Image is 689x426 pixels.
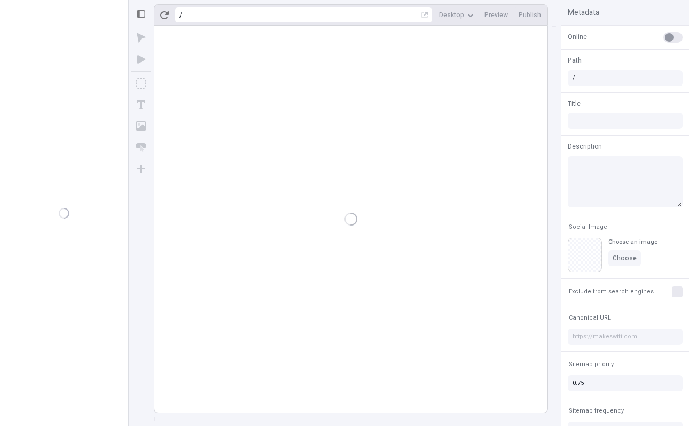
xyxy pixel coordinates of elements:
[569,288,654,296] span: Exclude from search engines
[569,407,624,415] span: Sitemap frequency
[608,238,657,246] div: Choose an image
[519,11,541,19] span: Publish
[131,138,151,157] button: Button
[568,329,683,345] input: https://makeswift.com
[569,314,611,322] span: Canonical URL
[131,74,151,93] button: Box
[568,32,587,42] span: Online
[567,405,626,417] button: Sitemap frequency
[567,358,616,371] button: Sitemap priority
[484,11,508,19] span: Preview
[567,285,656,298] button: Exclude from search engines
[435,7,478,23] button: Desktop
[569,223,607,231] span: Social Image
[131,117,151,136] button: Image
[514,7,545,23] button: Publish
[131,95,151,114] button: Text
[568,99,581,109] span: Title
[439,11,464,19] span: Desktop
[568,56,582,65] span: Path
[480,7,512,23] button: Preview
[608,250,641,266] button: Choose
[567,221,609,234] button: Social Image
[179,11,182,19] div: /
[613,254,637,262] span: Choose
[569,360,614,368] span: Sitemap priority
[568,142,602,151] span: Description
[567,312,613,324] button: Canonical URL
